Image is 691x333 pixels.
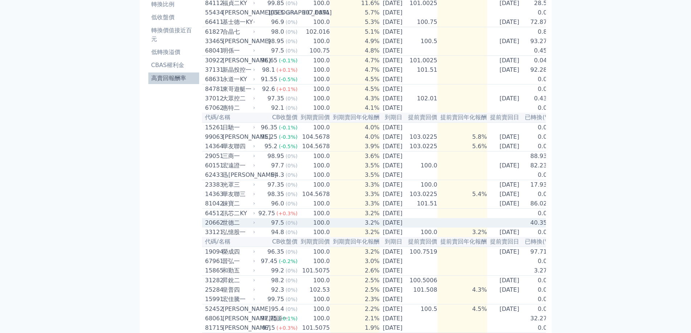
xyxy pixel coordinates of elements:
td: 100.0 [298,161,330,170]
td: 0.0% [522,285,553,295]
div: 33121 [205,228,221,237]
td: 0.0% [522,103,553,113]
td: 100.0 [298,209,330,218]
div: 96.9 [270,18,286,26]
td: 3.2% [330,228,380,237]
div: 33465 [205,37,221,46]
div: 15261 [205,123,221,132]
td: 100.0 [298,276,330,286]
div: 60151 [205,161,221,170]
div: 96.0 [270,199,286,208]
span: (0%) [285,201,297,207]
td: 0.0% [522,132,553,142]
td: 4.8% [330,46,380,56]
td: [DATE] [380,247,405,257]
td: 5.6% [437,142,487,151]
td: 101.0025 [405,56,437,66]
span: (+0.3%) [276,211,297,216]
td: 102.53 [298,285,330,295]
td: 3.2% [330,209,380,218]
span: (0%) [285,29,297,35]
span: (0%) [285,268,297,274]
td: 97.71% [522,247,553,257]
div: 68631 [205,75,221,84]
span: (-0.5%) [279,143,298,149]
td: [DATE] [380,37,405,46]
td: 100.0 [405,228,437,237]
div: 98.2 [270,276,286,285]
td: [DATE] [380,161,405,170]
div: 105.5 [266,8,285,17]
td: 0.0% [522,142,553,151]
td: 3.3% [330,199,380,209]
a: 轉換價值接近百元 [148,25,200,45]
th: 到期賣回年化報酬 [330,113,380,122]
div: 惠特二 [222,104,254,112]
td: 100.0 [298,180,330,190]
td: [DATE] [380,132,405,142]
div: 98.0 [270,28,286,36]
td: 101.508 [405,285,437,295]
div: 永道一KY [222,75,254,84]
td: 3.9% [330,142,380,151]
td: 3.5% [330,170,380,180]
span: (0%) [285,0,297,6]
td: 100.5006 [405,276,437,286]
span: (0%) [285,220,297,226]
td: 100.0 [298,103,330,113]
div: 20662 [205,218,221,227]
td: 5.7% [330,8,380,17]
span: (0%) [285,182,297,188]
td: 0.0% [522,276,553,286]
div: 95.25 [259,133,279,141]
td: 2.5% [330,276,380,286]
td: 0.0% [522,122,553,132]
td: 100.0 [298,65,330,75]
td: 3.3% [330,190,380,199]
div: 92.75 [257,209,276,218]
td: [DATE] [487,37,522,46]
td: 100.0 [298,56,330,66]
td: [DATE] [380,180,405,190]
td: 3.2% [330,218,380,228]
td: [DATE] [487,161,522,170]
li: 低收盤價 [148,13,200,22]
td: [DATE] [380,276,405,286]
th: CB收盤價 [256,237,298,247]
td: 3.0% [330,257,380,266]
span: (+0.1%) [276,67,297,73]
td: [DATE] [380,142,405,151]
td: [DATE] [380,46,405,56]
td: 100.0 [298,247,330,257]
td: 100.0 [298,94,330,103]
th: 提前賣回年化報酬 [437,113,487,122]
a: 高賣回報酬率 [148,72,200,84]
td: [DATE] [487,276,522,286]
div: 昇銳二 [222,276,254,285]
div: 96.65 [259,56,279,65]
td: 4.0% [330,122,380,132]
li: CBAS權利金 [148,61,200,70]
span: (0%) [285,96,297,101]
div: 光罩三 [222,180,254,189]
th: 到期賣回價 [298,113,330,122]
div: 98.95 [266,37,285,46]
div: 宏遠證一 [222,161,254,170]
td: 3.2% [330,247,380,257]
td: 4.3% [437,285,487,295]
th: CB收盤價 [256,113,298,122]
th: 到期賣回年化報酬 [330,237,380,247]
div: 95.2 [263,142,279,151]
div: 訊芯二KY [222,209,254,218]
div: 68041 [205,46,221,55]
td: 100.0 [298,295,330,304]
td: 93.27% [522,37,553,46]
td: [DATE] [380,257,405,266]
span: (0%) [285,38,297,44]
td: 100.0 [298,228,330,237]
div: 92.1 [270,104,286,112]
td: 0.45% [522,46,553,56]
div: 96.35 [259,123,279,132]
td: [DATE] [380,266,405,276]
div: [PERSON_NAME] [222,37,254,46]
